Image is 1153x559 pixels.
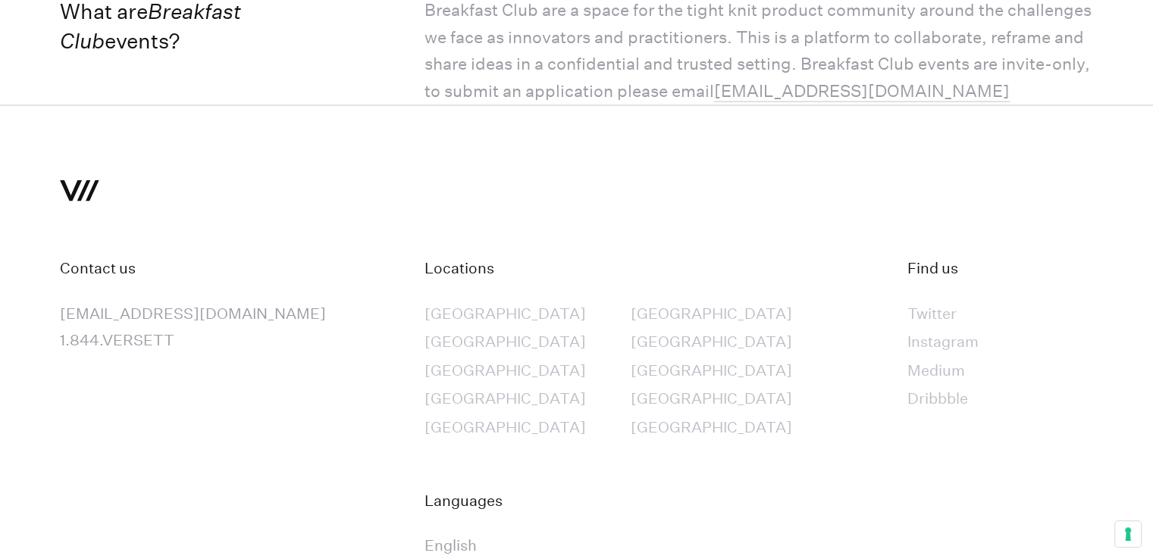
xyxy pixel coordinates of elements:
[907,358,978,386] a: Medium
[631,301,792,329] a: [GEOGRAPHIC_DATA]
[425,386,586,413] div: [GEOGRAPHIC_DATA]
[631,414,792,442] div: [GEOGRAPHIC_DATA]
[631,358,792,386] a: [GEOGRAPHIC_DATA]
[425,301,586,329] a: [GEOGRAPHIC_DATA]
[425,255,907,283] div: Locations
[907,255,1092,283] div: Find us
[425,414,586,442] div: [GEOGRAPHIC_DATA]
[425,329,586,356] div: [GEOGRAPHIC_DATA]
[425,386,586,414] a: [GEOGRAPHIC_DATA]
[631,301,792,328] div: [GEOGRAPHIC_DATA]
[425,329,586,358] a: [GEOGRAPHIC_DATA]
[631,329,792,356] div: [GEOGRAPHIC_DATA]
[425,358,586,386] a: [GEOGRAPHIC_DATA]
[60,304,326,324] a: [EMAIL_ADDRESS][DOMAIN_NAME]
[907,329,978,358] a: Instagram
[907,301,978,328] div: Twitter
[907,386,978,413] div: Dribbble
[425,358,586,385] div: [GEOGRAPHIC_DATA]
[425,488,1093,515] div: Languages
[714,81,1010,102] a: [EMAIL_ADDRESS][DOMAIN_NAME]
[907,386,978,414] a: Dribbble
[907,329,978,356] div: Instagram
[425,301,586,328] div: [GEOGRAPHIC_DATA]
[907,358,978,385] div: Medium
[907,301,978,329] a: Twitter
[60,259,136,279] a: Contact us
[631,329,792,358] a: [GEOGRAPHIC_DATA]
[631,386,792,413] div: [GEOGRAPHIC_DATA]
[60,331,174,351] a: 1.844.VERSETT
[425,414,586,443] a: [GEOGRAPHIC_DATA]
[631,414,792,443] a: [GEOGRAPHIC_DATA]
[631,358,792,385] div: [GEOGRAPHIC_DATA]
[1115,521,1141,547] button: Your consent preferences for tracking technologies
[631,386,792,414] a: [GEOGRAPHIC_DATA]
